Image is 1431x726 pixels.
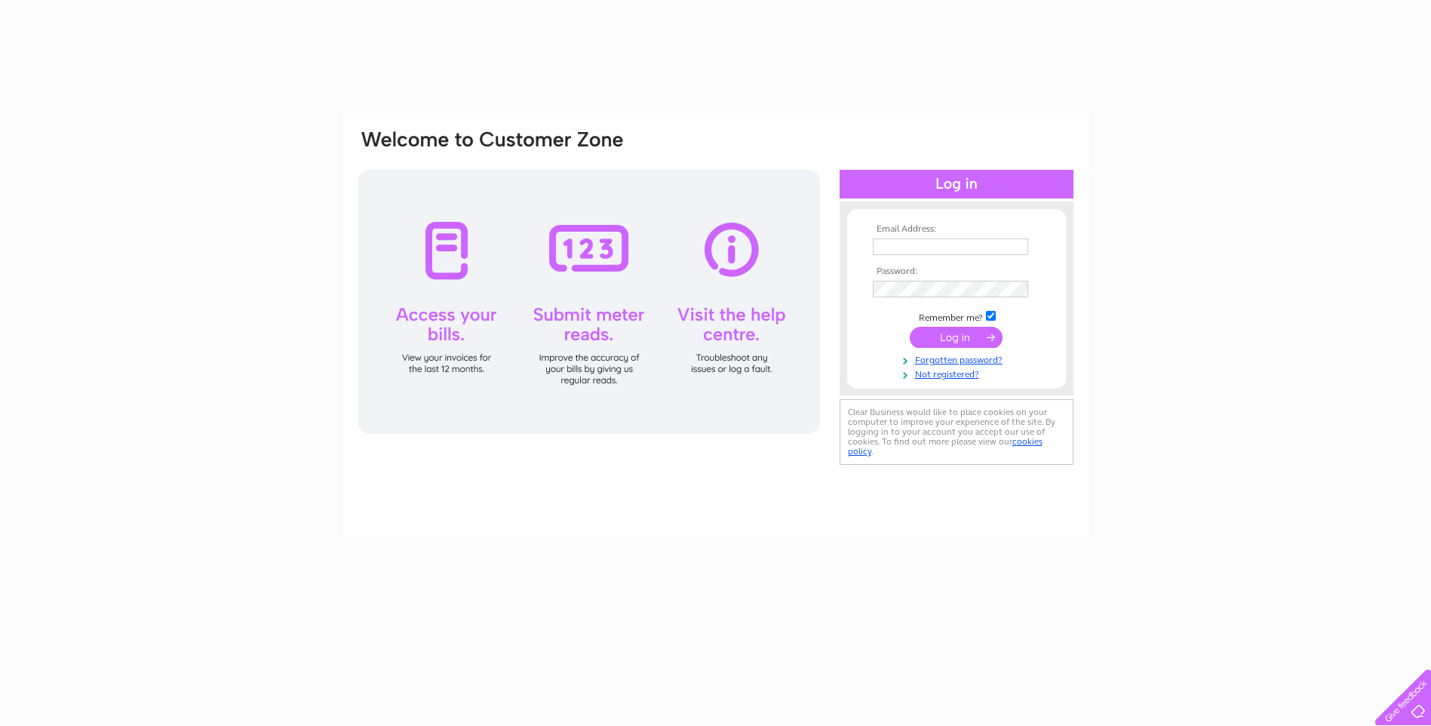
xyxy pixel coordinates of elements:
[840,399,1073,465] div: Clear Business would like to place cookies on your computer to improve your experience of the sit...
[869,224,1044,235] th: Email Address:
[848,436,1043,457] a: cookies policy
[869,309,1044,324] td: Remember me?
[873,366,1044,380] a: Not registered?
[869,266,1044,277] th: Password:
[873,352,1044,366] a: Forgotten password?
[910,327,1003,348] input: Submit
